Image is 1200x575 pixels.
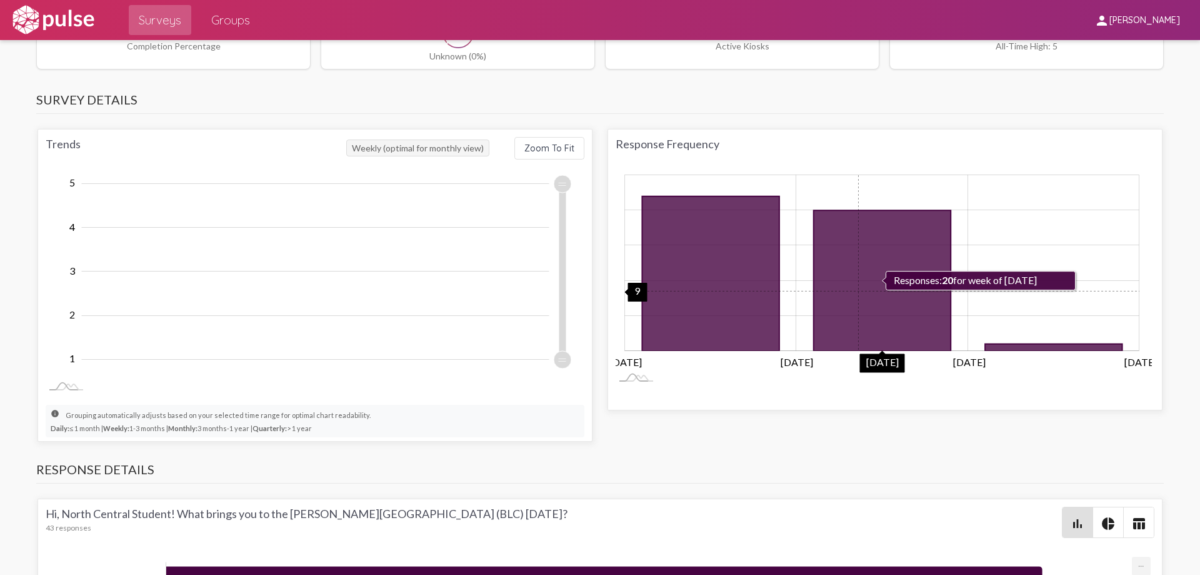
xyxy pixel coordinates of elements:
a: Groups [201,5,260,35]
div: All-Time High: 5 [897,41,1156,51]
g: Chart [609,175,1157,367]
strong: Monthly: [168,424,197,432]
tspan: 3 [69,265,76,277]
mat-icon: table_chart [1131,516,1146,531]
div: Completion Percentage [44,41,302,51]
g: Chart [54,175,572,392]
span: Groups [211,9,250,31]
mat-icon: pie_chart [1101,516,1116,531]
button: Zoom To Fit [514,137,584,160]
strong: Daily: [51,424,69,432]
span: Surveys [139,9,181,31]
tspan: 4 [69,220,75,232]
tspan: [DATE] [609,356,641,368]
tspan: [DATE] [952,356,985,368]
span: Weekly (optimal for monthly view) [346,140,489,156]
tspan: 2 [69,308,75,320]
div: Response Frequency [616,137,1154,151]
div: 43 responses [46,523,1062,532]
g: 20 2025-08-25 [813,210,950,351]
span: [PERSON_NAME] [1109,15,1180,26]
button: [PERSON_NAME] [1084,8,1190,31]
h3: Response Details [36,462,1164,484]
span: Zoom To Fit [524,143,574,154]
h3: Survey Details [36,92,1164,114]
a: Surveys [129,5,191,35]
small: Grouping automatically adjusts based on your selected time range for optimal chart readability. ≤... [51,409,371,433]
mat-icon: person [1094,13,1109,28]
div: Active Kiosks [613,41,871,51]
div: Unknown (0%) [329,51,587,61]
div: Trends [46,137,346,160]
button: Pie style chart [1093,507,1123,537]
tspan: 5 [69,176,75,188]
strong: Weekly: [103,424,129,432]
div: Hi, North Central Student! What brings you to the [PERSON_NAME][GEOGRAPHIC_DATA] (BLC) [DATE]? [46,507,1062,538]
a: Export [Press ENTER or use arrow keys to navigate] [1132,557,1151,569]
tspan: [DATE] [1124,356,1157,368]
mat-icon: info [51,409,66,424]
img: white-logo.svg [10,4,96,36]
strong: Quarterly: [252,424,287,432]
mat-icon: bar_chart [1070,516,1085,531]
g: Responses [642,196,1122,350]
tspan: [DATE] [780,356,812,368]
button: Bar chart [1062,507,1092,537]
tspan: 1 [69,352,75,364]
button: Table view [1124,507,1154,537]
